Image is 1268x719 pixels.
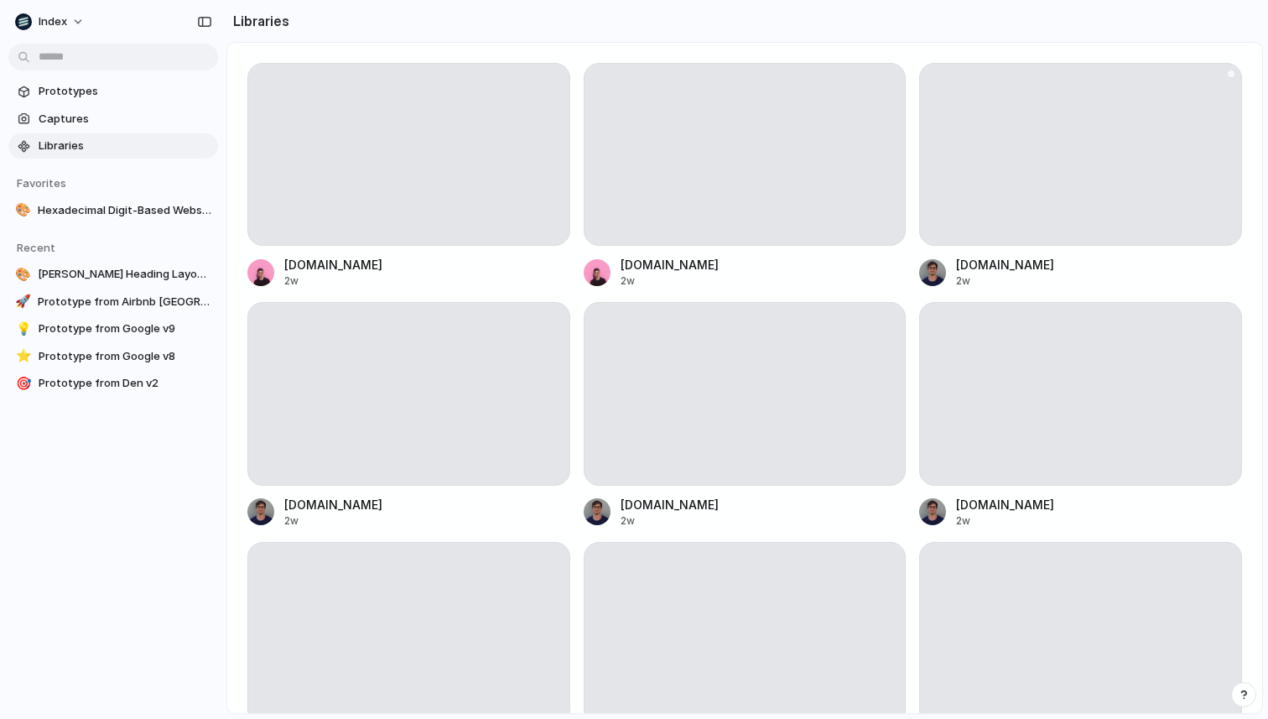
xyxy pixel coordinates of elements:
[956,513,1242,529] div: 2w
[39,111,211,128] span: Captures
[8,344,218,369] a: ⭐Prototype from Google v8
[621,256,907,274] span: [DOMAIN_NAME]
[38,202,211,219] span: Hexadecimal Digit-Based Website Demo
[15,375,32,392] div: 🎯
[15,294,31,310] div: 🚀
[621,496,907,513] span: [DOMAIN_NAME]
[8,8,93,35] button: Index
[15,320,32,337] div: 💡
[17,241,55,254] span: Recent
[621,513,907,529] div: 2w
[39,348,211,365] span: Prototype from Google v8
[39,375,211,392] span: Prototype from Den v2
[956,256,1242,274] span: [DOMAIN_NAME]
[8,107,218,132] a: Captures
[8,316,218,341] a: 💡Prototype from Google v9
[15,202,31,219] div: 🎨
[621,274,907,289] div: 2w
[8,371,218,396] a: 🎯Prototype from Den v2
[284,513,570,529] div: 2w
[15,348,32,365] div: ⭐
[39,13,67,30] span: Index
[8,262,218,287] a: 🎨[PERSON_NAME] Heading Layout Draft
[284,496,570,513] span: [DOMAIN_NAME]
[226,11,289,31] h2: Libraries
[38,294,211,310] span: Prototype from Airbnb [GEOGRAPHIC_DATA] Home
[8,198,218,223] a: 🎨Hexadecimal Digit-Based Website Demo
[8,79,218,104] a: Prototypes
[8,133,218,159] a: Libraries
[39,138,211,154] span: Libraries
[284,274,570,289] div: 2w
[39,83,211,100] span: Prototypes
[284,256,570,274] span: [DOMAIN_NAME]
[8,289,218,315] a: 🚀Prototype from Airbnb [GEOGRAPHIC_DATA] Home
[38,266,211,283] span: [PERSON_NAME] Heading Layout Draft
[39,320,211,337] span: Prototype from Google v9
[956,496,1242,513] span: [DOMAIN_NAME]
[15,266,31,283] div: 🎨
[956,274,1242,289] div: 2w
[17,176,66,190] span: Favorites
